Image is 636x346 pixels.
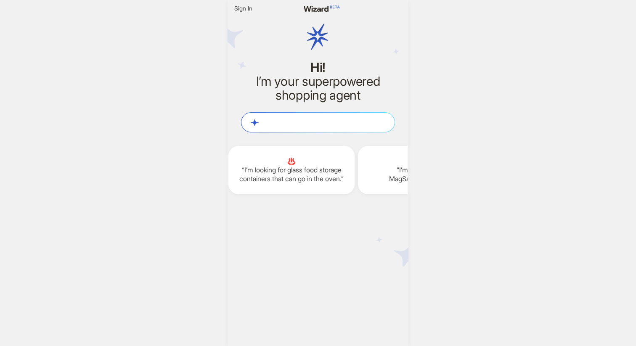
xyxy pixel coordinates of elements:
button: Sign In [231,3,256,13]
div: ♨️I’m looking for glass food storage containers that can go in the oven. [228,146,355,194]
q: I’m looking for a MagSafe pop socket [365,166,477,183]
h2: I’m your superpowered shopping agent [241,74,395,102]
span: 🧲 [365,157,477,166]
h1: Hi! [241,61,395,74]
q: I’m looking for glass food storage containers that can go in the oven. [235,166,348,183]
img: wizard logo [292,3,343,71]
span: ♨️ [235,157,348,166]
span: Sign In [234,5,252,12]
div: 🧲I’m looking for a MagSafe pop socket [358,146,484,194]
